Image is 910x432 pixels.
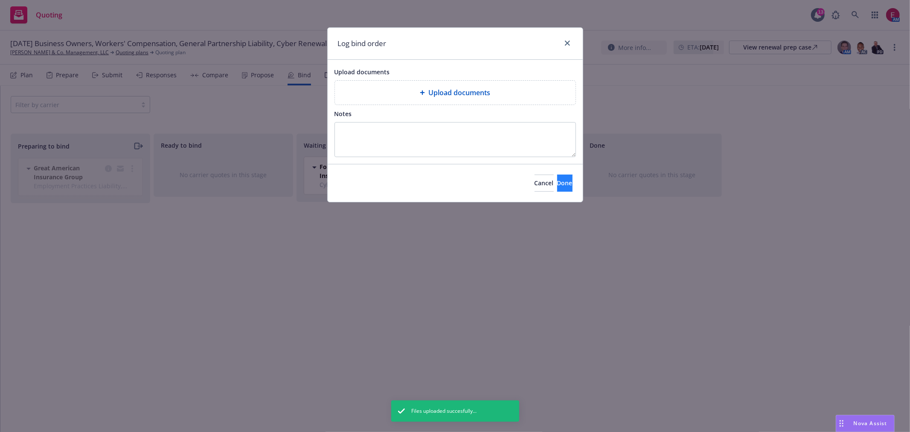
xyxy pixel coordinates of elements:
[334,68,390,76] span: Upload documents
[557,179,573,187] span: Done
[836,415,895,432] button: Nova Assist
[836,415,847,432] div: Drag to move
[334,80,576,105] div: Upload documents
[535,175,554,192] button: Cancel
[334,110,352,118] span: Notes
[535,179,554,187] span: Cancel
[562,38,573,48] a: close
[854,420,887,427] span: Nova Assist
[412,407,477,415] span: Files uploaded succesfully...
[428,88,490,98] span: Upload documents
[338,38,387,49] h1: Log bind order
[557,175,573,192] button: Done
